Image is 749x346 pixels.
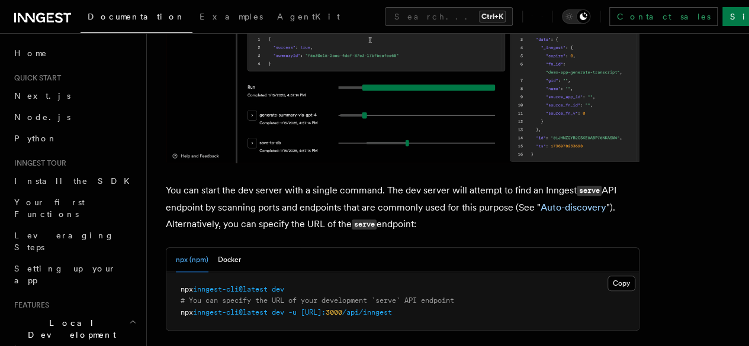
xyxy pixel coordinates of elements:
[14,47,47,59] span: Home
[9,43,139,64] a: Home
[192,4,270,32] a: Examples
[181,296,454,305] span: # You can specify the URL of your development `serve` API endpoint
[166,182,639,233] p: You can start the dev server with a single command. The dev server will attempt to find an Innges...
[277,12,340,21] span: AgentKit
[14,134,57,143] span: Python
[270,4,347,32] a: AgentKit
[14,231,114,252] span: Leveraging Steps
[9,312,139,345] button: Local Development
[541,202,606,213] a: Auto-discovery
[609,7,718,26] a: Contact sales
[9,73,61,83] span: Quick start
[9,300,49,310] span: Features
[88,12,185,21] span: Documentation
[81,4,192,33] a: Documentation
[301,308,326,316] span: [URL]:
[9,85,139,106] a: Next.js
[193,308,268,316] span: inngest-cli@latest
[9,170,139,192] a: Install the SDK
[9,159,66,168] span: Inngest tour
[9,258,139,291] a: Setting up your app
[607,276,635,291] button: Copy
[9,192,139,225] a: Your first Functions
[272,285,284,293] span: dev
[479,11,506,22] kbd: Ctrl+K
[193,285,268,293] span: inngest-cli@latest
[14,198,85,219] span: Your first Functions
[9,225,139,258] a: Leveraging Steps
[14,176,137,186] span: Install the SDK
[326,308,342,316] span: 3000
[272,308,284,316] span: dev
[342,308,392,316] span: /api/inngest
[385,7,513,26] button: Search...Ctrl+K
[200,12,263,21] span: Examples
[352,219,377,229] code: serve
[176,248,208,272] button: npx (npm)
[218,248,241,272] button: Docker
[14,264,116,285] span: Setting up your app
[181,308,193,316] span: npx
[562,9,590,24] button: Toggle dark mode
[9,106,139,128] a: Node.js
[9,128,139,149] a: Python
[14,91,70,101] span: Next.js
[288,308,297,316] span: -u
[9,317,129,341] span: Local Development
[14,112,70,122] span: Node.js
[577,186,602,196] code: serve
[181,285,193,293] span: npx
